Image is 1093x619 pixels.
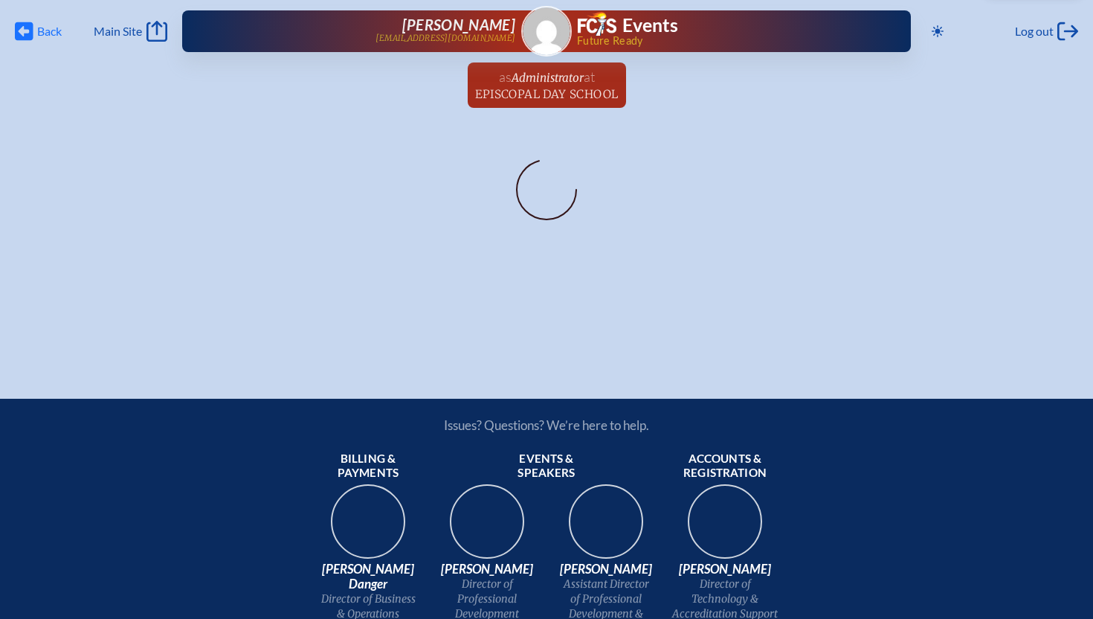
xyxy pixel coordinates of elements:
[1015,24,1054,39] span: Log out
[584,68,595,85] span: at
[315,452,422,481] span: Billing & payments
[578,12,863,46] div: FCIS Events — Future ready
[315,562,422,591] span: [PERSON_NAME] Danger
[499,68,512,85] span: as
[439,480,535,575] img: 94e3d245-ca72-49ea-9844-ae84f6d33c0f
[577,36,864,46] span: Future Ready
[375,33,515,43] p: [EMAIL_ADDRESS][DOMAIN_NAME]
[230,16,515,46] a: [PERSON_NAME][EMAIL_ADDRESS][DOMAIN_NAME]
[558,480,654,575] img: 545ba9c4-c691-43d5-86fb-b0a622cbeb82
[521,6,572,57] a: Gravatar
[552,562,660,577] span: [PERSON_NAME]
[320,480,416,575] img: 9c64f3fb-7776-47f4-83d7-46a341952595
[677,480,773,575] img: b1ee34a6-5a78-4519-85b2-7190c4823173
[493,452,600,481] span: Events & speakers
[475,87,619,101] span: Episcopal Day School
[402,16,515,33] span: [PERSON_NAME]
[578,12,678,39] a: FCIS LogoEvents
[469,62,625,108] a: asAdministratoratEpiscopal Day School
[433,562,541,577] span: [PERSON_NAME]
[94,21,167,42] a: Main Site
[622,16,678,35] h1: Events
[37,24,62,39] span: Back
[94,24,142,39] span: Main Site
[578,12,616,36] img: Florida Council of Independent Schools
[285,417,808,433] p: Issues? Questions? We’re here to help.
[671,452,778,481] span: Accounts & registration
[512,71,584,85] span: Administrator
[523,7,570,55] img: Gravatar
[671,562,778,577] span: [PERSON_NAME]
